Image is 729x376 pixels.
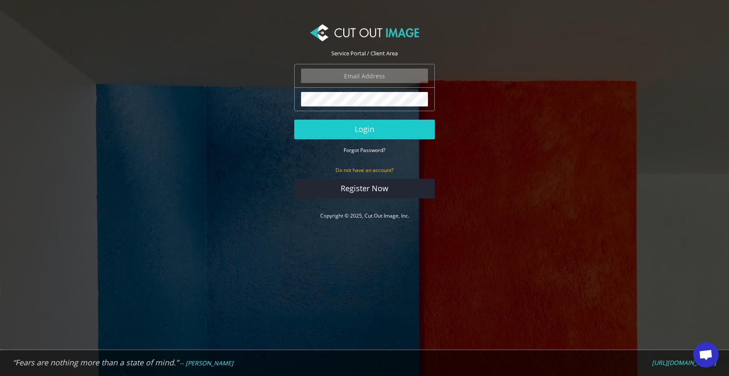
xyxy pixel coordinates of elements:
a: Open de chat [693,342,719,367]
small: Do not have an account? [336,166,393,174]
a: Copyright © 2025, Cut Out Image, Inc. [320,212,409,219]
a: Register Now [294,179,435,198]
input: Email Address [301,69,428,83]
em: [URL][DOMAIN_NAME] [652,359,716,367]
button: Login [294,120,435,139]
span: Service Portal / Client Area [331,49,398,57]
em: “Fears are nothing more than a state of mind.” [13,357,178,367]
em: -- [PERSON_NAME] [180,359,233,367]
a: Forgot Password? [344,146,385,154]
img: Cut Out Image [310,24,419,41]
a: [URL][DOMAIN_NAME] [652,359,716,367]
